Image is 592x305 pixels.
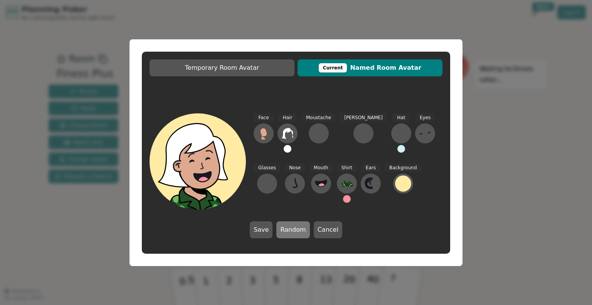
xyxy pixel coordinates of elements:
[385,163,422,172] span: Background
[298,59,442,76] button: CurrentNamed Room Avatar
[337,163,357,172] span: Shirt
[361,163,380,172] span: Ears
[150,59,294,76] button: Temporary Room Avatar
[301,63,439,72] span: Named Room Avatar
[415,113,435,122] span: Eyes
[278,113,297,122] span: Hair
[250,221,272,238] button: Save
[340,113,387,122] span: [PERSON_NAME]
[254,113,273,122] span: Face
[254,163,281,172] span: Glasses
[284,163,305,172] span: Nose
[309,163,333,172] span: Mouth
[314,221,342,238] button: Cancel
[301,113,336,122] span: Moustache
[276,221,309,238] button: Random
[319,63,347,72] div: This avatar will be displayed in dedicated rooms
[153,63,291,72] span: Temporary Room Avatar
[392,113,410,122] span: Hat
